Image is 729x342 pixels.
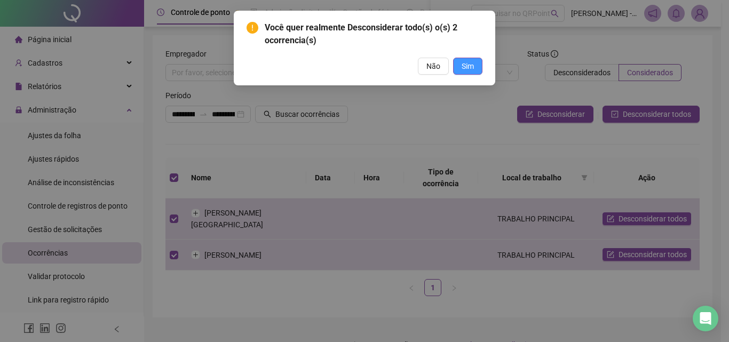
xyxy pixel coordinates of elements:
[418,58,449,75] button: Não
[265,21,482,47] span: Você quer realmente Desconsiderar todo(s) o(s) 2 ocorrencia(s)
[462,60,474,72] span: Sim
[426,60,440,72] span: Não
[693,306,718,331] div: Open Intercom Messenger
[453,58,482,75] button: Sim
[247,22,258,34] span: exclamation-circle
